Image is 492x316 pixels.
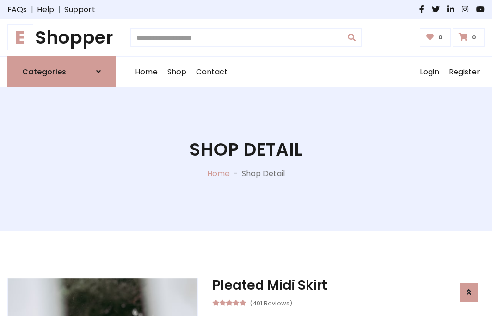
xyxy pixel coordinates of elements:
[162,57,191,87] a: Shop
[7,27,116,49] h1: Shopper
[64,4,95,15] a: Support
[453,28,485,47] a: 0
[469,33,479,42] span: 0
[415,57,444,87] a: Login
[230,168,242,180] p: -
[207,168,230,179] a: Home
[250,297,292,308] small: (491 Reviews)
[7,4,27,15] a: FAQs
[191,57,233,87] a: Contact
[242,168,285,180] p: Shop Detail
[436,33,445,42] span: 0
[27,4,37,15] span: |
[212,278,485,293] h3: Pleated Midi Skirt
[37,4,54,15] a: Help
[7,56,116,87] a: Categories
[420,28,451,47] a: 0
[7,24,33,50] span: E
[7,27,116,49] a: EShopper
[189,139,303,160] h1: Shop Detail
[444,57,485,87] a: Register
[54,4,64,15] span: |
[130,57,162,87] a: Home
[22,67,66,76] h6: Categories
